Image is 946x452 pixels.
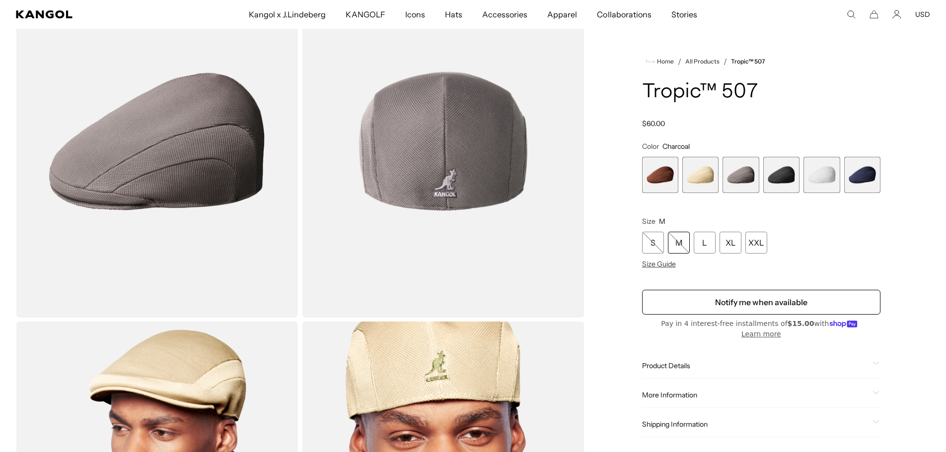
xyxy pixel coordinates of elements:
span: More Information [642,390,869,399]
span: Size Guide [642,259,676,268]
nav: breadcrumbs [642,56,880,67]
button: Cart [870,10,878,19]
div: 6 of 6 [844,157,880,193]
div: 5 of 6 [803,157,840,193]
span: Home [655,58,674,65]
div: 2 of 6 [682,157,719,193]
a: All Products [685,58,720,65]
button: Notify me when available [642,290,880,315]
a: Kangol [16,10,164,18]
label: White [803,157,840,193]
span: Product Details [642,361,869,370]
div: L [694,232,716,254]
label: Mahogany [642,157,678,193]
span: Size [642,217,655,226]
li: / [720,56,727,67]
div: 3 of 6 [723,157,759,193]
summary: Search here [847,10,856,19]
div: M [668,232,690,254]
span: Color [642,142,659,151]
a: Home [646,57,674,66]
span: M [659,217,665,226]
div: 4 of 6 [763,157,800,193]
div: S [642,232,664,254]
span: Shipping Information [642,420,869,429]
span: Charcoal [662,142,690,151]
label: Beige [682,157,719,193]
div: 1 of 6 [642,157,678,193]
label: Black [763,157,800,193]
div: XL [720,232,741,254]
span: $60.00 [642,119,665,128]
li: / [674,56,681,67]
label: Charcoal [723,157,759,193]
button: USD [915,10,930,19]
div: XXL [745,232,767,254]
a: Tropic™ 507 [731,58,765,65]
h1: Tropic™ 507 [642,81,880,103]
label: Navy [844,157,880,193]
a: Account [892,10,901,19]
